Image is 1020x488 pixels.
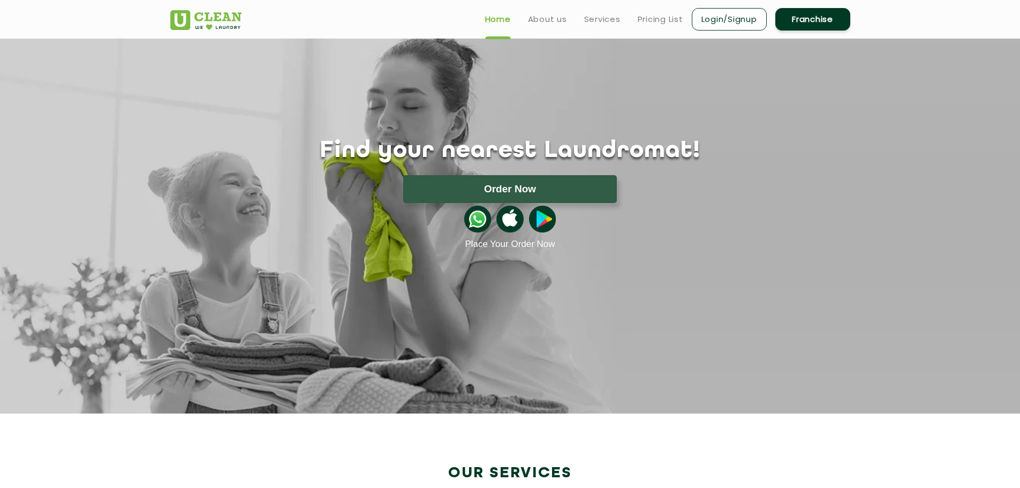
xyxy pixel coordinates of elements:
h1: Find your nearest Laundromat! [162,138,858,164]
img: playstoreicon.png [529,206,556,232]
a: Franchise [775,8,850,31]
a: About us [528,13,567,26]
a: Services [584,13,621,26]
h2: Our Services [170,464,850,482]
a: Place Your Order Now [465,239,555,250]
a: Login/Signup [692,8,767,31]
img: apple-icon.png [496,206,523,232]
button: Order Now [403,175,617,203]
img: whatsappicon.png [464,206,491,232]
a: Home [485,13,511,26]
img: UClean Laundry and Dry Cleaning [170,10,241,30]
a: Pricing List [638,13,683,26]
